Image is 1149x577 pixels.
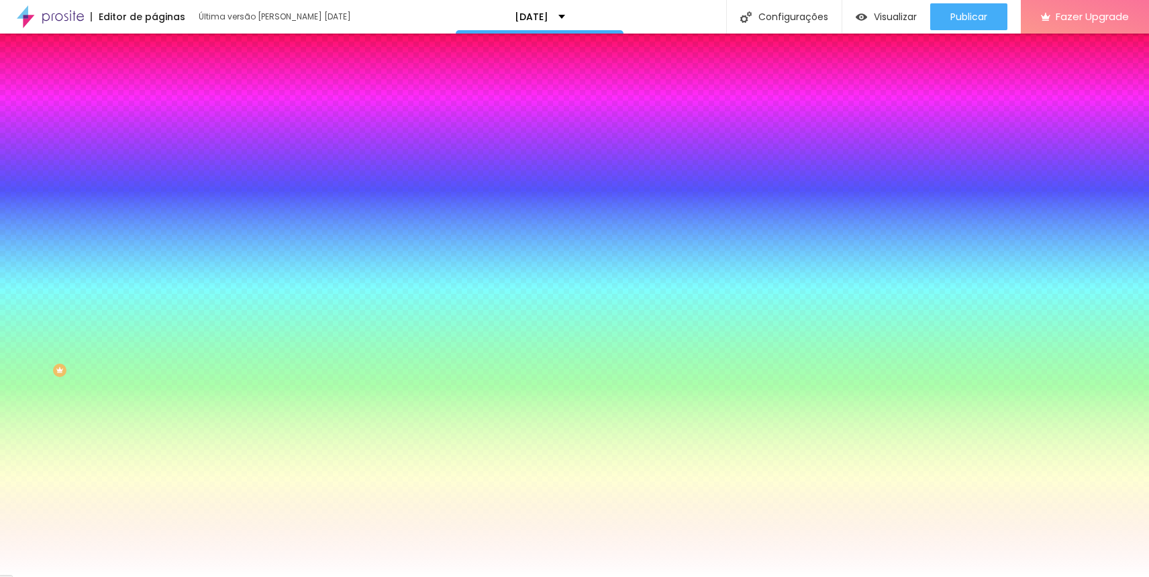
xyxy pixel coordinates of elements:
[740,11,752,23] img: Icone
[199,13,353,21] div: Última versão [PERSON_NAME] [DATE]
[856,11,867,23] img: view-1.svg
[930,3,1007,30] button: Publicar
[842,3,930,30] button: Visualizar
[91,12,185,21] div: Editor de páginas
[1056,11,1129,22] span: Fazer Upgrade
[515,12,548,21] p: [DATE]
[950,11,987,22] span: Publicar
[874,11,917,22] span: Visualizar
